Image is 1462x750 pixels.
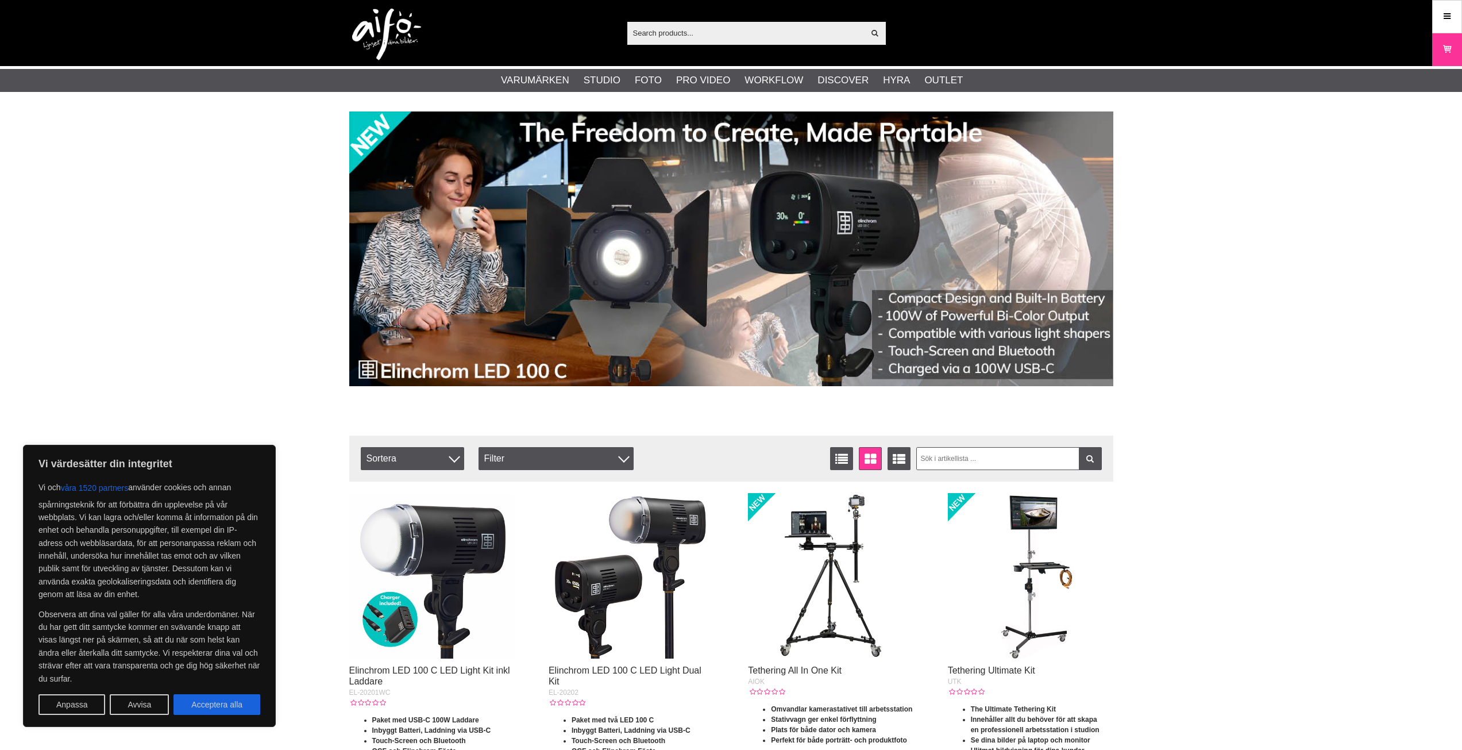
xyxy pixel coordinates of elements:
[1079,447,1102,470] a: Filtrera
[372,716,479,724] strong: Paket med USB-C 100W Laddare
[971,716,1097,724] strong: Innehåller allt du behöver för att skapa
[916,447,1102,470] input: Sök i artikellista ...
[361,447,464,470] span: Sortera
[748,493,913,659] img: Tethering All In One Kit
[635,73,662,88] a: Foto
[971,705,1056,713] strong: The Ultimate Tethering Kit
[572,737,665,745] strong: Touch-Screen och Bluetooth
[349,111,1113,386] img: Advertisement:002 banner-elin-led100c11390x.jpg
[38,457,260,471] p: Vi värdesätter din integritet
[859,447,882,470] a: Fönstervisning
[924,73,963,88] a: Outlet
[948,493,1113,659] img: Tethering Ultimate Kit
[888,447,911,470] a: Utökad listvisning
[627,24,865,41] input: Search products...
[817,73,869,88] a: Discover
[549,689,578,697] span: EL-20202
[883,73,910,88] a: Hyra
[349,493,515,659] img: Elinchrom LED 100 C LED Light Kit inkl Laddare
[948,666,1035,675] a: Tethering Ultimate Kit
[748,666,842,675] a: Tethering All In One Kit
[771,726,876,734] strong: Plats för både dator och kamera
[948,678,962,686] span: UTK
[38,608,260,685] p: Observera att dina val gäller för alla våra underdomäner. När du har gett ditt samtycke kommer en...
[572,716,654,724] strong: Paket med två LED 100 C
[38,694,105,715] button: Anpassa
[771,705,912,713] strong: Omvandlar kamerastativet till arbetsstation
[61,478,129,498] button: våra 1520 partners
[971,726,1100,734] strong: en professionell arbetsstation i studion
[110,694,169,715] button: Avvisa
[572,726,691,734] strong: Inbyggt Batteri, Laddning via USB-C
[748,678,765,686] span: AIOK
[372,737,466,745] strong: Touch-Screen och Bluetooth
[549,698,585,708] div: Kundbetyg: 0
[23,445,276,727] div: Vi värdesätter din integritet
[748,687,785,697] div: Kundbetyg: 0
[349,666,510,686] a: Elinchrom LED 100 C LED Light Kit inkl Laddare
[744,73,803,88] a: Workflow
[549,493,714,659] img: Elinchrom LED 100 C LED Light Dual Kit
[372,726,491,734] strong: Inbyggt Batteri, Laddning via USB-C
[948,687,985,697] div: Kundbetyg: 0
[173,694,260,715] button: Acceptera alla
[971,736,1090,744] strong: Se dina bilder på laptop och monitor
[771,736,907,744] strong: Perfekt för både porträtt- och produktfoto
[549,666,701,686] a: Elinchrom LED 100 C LED Light Dual Kit
[771,716,876,724] strong: Stativvagn ger enkel förflyttning
[349,698,386,708] div: Kundbetyg: 0
[479,447,634,470] div: Filter
[349,689,391,697] span: EL-20201WC
[584,73,620,88] a: Studio
[501,73,569,88] a: Varumärken
[676,73,730,88] a: Pro Video
[38,478,260,601] p: Vi och använder cookies och annan spårningsteknik för att förbättra din upplevelse på vår webbpla...
[352,9,421,60] img: logo.png
[830,447,853,470] a: Listvisning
